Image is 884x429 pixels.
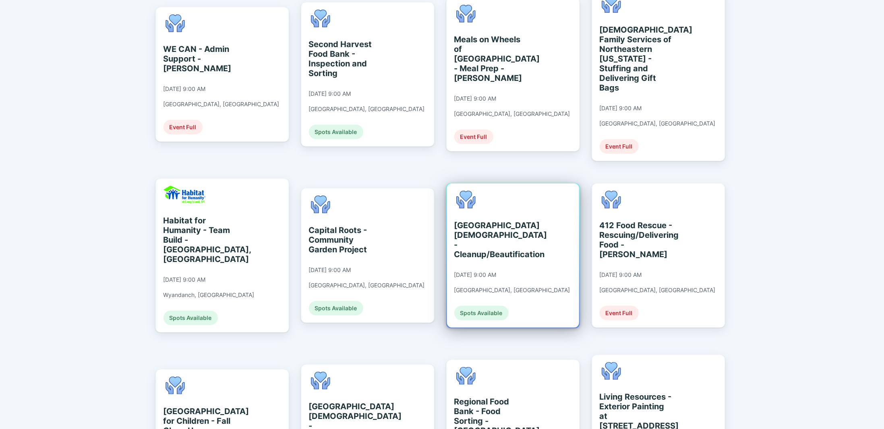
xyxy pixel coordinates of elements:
[164,311,218,325] div: Spots Available
[164,216,237,264] div: Habitat for Humanity - Team Build - [GEOGRAPHIC_DATA], [GEOGRAPHIC_DATA]
[164,101,279,108] div: [GEOGRAPHIC_DATA], [GEOGRAPHIC_DATA]
[600,120,716,127] div: [GEOGRAPHIC_DATA], [GEOGRAPHIC_DATA]
[600,221,673,259] div: 412 Food Rescue - Rescuing/Delivering Food - [PERSON_NAME]
[454,271,497,278] div: [DATE] 9:00 AM
[454,110,570,118] div: [GEOGRAPHIC_DATA], [GEOGRAPHIC_DATA]
[454,287,570,294] div: [GEOGRAPHIC_DATA], [GEOGRAPHIC_DATA]
[309,90,351,97] div: [DATE] 9:00 AM
[600,287,716,294] div: [GEOGRAPHIC_DATA], [GEOGRAPHIC_DATA]
[309,105,425,113] div: [GEOGRAPHIC_DATA], [GEOGRAPHIC_DATA]
[164,85,206,93] div: [DATE] 9:00 AM
[454,221,528,259] div: [GEOGRAPHIC_DATA][DEMOGRAPHIC_DATA] - Cleanup/Beautification
[454,130,493,144] div: Event Full
[600,139,639,154] div: Event Full
[600,306,639,320] div: Event Full
[309,301,363,316] div: Spots Available
[454,35,528,83] div: Meals on Wheels of [GEOGRAPHIC_DATA] - Meal Prep - [PERSON_NAME]
[600,25,673,93] div: [DEMOGRAPHIC_DATA] Family Services of Northeastern [US_STATE] - Stuffing and Delivering Gift Bags
[309,125,363,139] div: Spots Available
[164,276,206,283] div: [DATE] 9:00 AM
[164,120,203,134] div: Event Full
[164,291,255,299] div: Wyandanch, [GEOGRAPHIC_DATA]
[600,271,642,278] div: [DATE] 9:00 AM
[164,44,237,73] div: WE CAN - Admin Support - [PERSON_NAME]
[454,306,509,320] div: Spots Available
[309,266,351,274] div: [DATE] 9:00 AM
[454,95,497,102] div: [DATE] 9:00 AM
[309,282,425,289] div: [GEOGRAPHIC_DATA], [GEOGRAPHIC_DATA]
[309,39,383,78] div: Second Harvest Food Bank - Inspection and Sorting
[600,105,642,112] div: [DATE] 9:00 AM
[309,225,383,254] div: Capital Roots - Community Garden Project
